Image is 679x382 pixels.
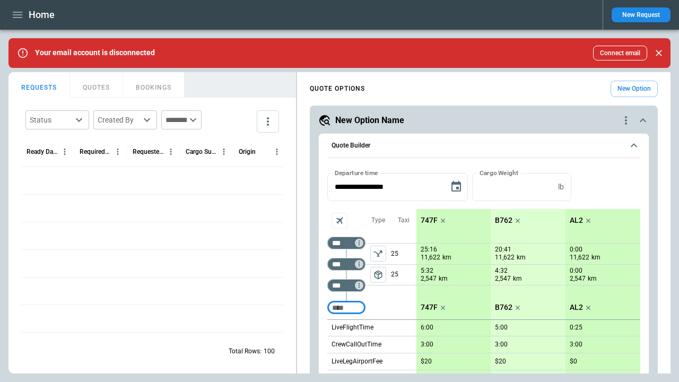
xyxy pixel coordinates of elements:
[217,145,231,159] button: Cargo Summary column menu
[421,324,433,332] p: 6:00
[588,274,597,283] p: km
[398,216,410,225] p: Taxi
[35,48,155,57] p: Your email account is disconnected
[442,253,451,262] p: km
[29,8,55,21] h1: Home
[570,303,583,312] p: AL2
[8,72,70,98] button: REQUESTS
[310,86,365,91] h4: QUOTE OPTIONS
[570,341,582,349] p: 3:00
[570,253,589,262] p: 11,622
[30,115,72,125] div: Status
[651,41,666,65] div: dismiss
[332,323,373,332] p: LiveFlightTime
[229,347,262,356] p: Total Rows:
[373,270,384,280] span: package_2
[370,246,386,262] span: Type of sector
[327,134,640,158] button: Quote Builder
[495,303,512,312] p: B762
[570,267,582,275] p: 0:00
[421,246,437,254] p: 25:16
[111,145,125,159] button: Required Date & Time (UTC) column menu
[58,145,72,159] button: Ready Date & Time (UTC) column menu
[593,46,647,60] button: Connect email
[98,115,140,125] div: Created By
[480,168,518,177] label: Cargo Weight
[421,274,437,283] p: 2,547
[513,274,522,283] p: km
[318,114,649,127] button: New Option Namequote-option-actions
[421,303,438,312] p: 747F
[495,246,511,254] p: 20:41
[391,265,416,285] p: 25
[421,341,433,349] p: 3:00
[620,114,632,127] div: quote-option-actions
[264,347,275,356] p: 100
[164,145,178,159] button: Requested Route column menu
[335,168,378,177] label: Departure time
[332,142,370,149] h6: Quote Builder
[257,110,279,133] button: more
[370,246,386,262] button: left aligned
[612,7,671,22] button: New Request
[370,267,386,283] button: left aligned
[570,216,583,225] p: AL2
[570,358,577,366] p: $0
[495,341,508,349] p: 3:00
[327,279,365,292] div: Too short
[270,145,284,159] button: Origin column menu
[421,216,438,225] p: 747F
[80,148,111,155] div: Required Date & Time (UTC)
[70,72,123,98] button: QUOTES
[611,81,658,97] button: New Option
[495,274,511,283] p: 2,547
[651,46,666,60] button: Close
[332,213,347,229] span: Aircraft selection
[186,148,217,155] div: Cargo Summary
[495,253,515,262] p: 11,622
[517,253,526,262] p: km
[123,72,185,98] button: BOOKINGS
[570,274,586,283] p: 2,547
[558,183,564,192] p: lb
[591,253,600,262] p: km
[421,358,432,366] p: $20
[133,148,164,155] div: Requested Route
[391,244,416,264] p: 25
[327,237,365,249] div: Too short
[570,324,582,332] p: 0:25
[495,267,508,275] p: 4:32
[27,148,58,155] div: Ready Date & Time (UTC)
[239,148,256,155] div: Origin
[495,324,508,332] p: 5:00
[370,267,386,283] span: Type of sector
[371,216,385,225] p: Type
[335,115,404,126] h5: New Option Name
[421,267,433,275] p: 5:32
[332,340,381,349] p: CrewCallOutTime
[570,246,582,254] p: 0:00
[495,358,506,366] p: $20
[332,357,382,366] p: LiveLegAirportFee
[327,301,365,314] div: Too short
[327,258,365,271] div: Too short
[495,216,512,225] p: B762
[439,274,448,283] p: km
[421,253,440,262] p: 11,622
[446,176,467,197] button: Choose date, selected date is Sep 9, 2025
